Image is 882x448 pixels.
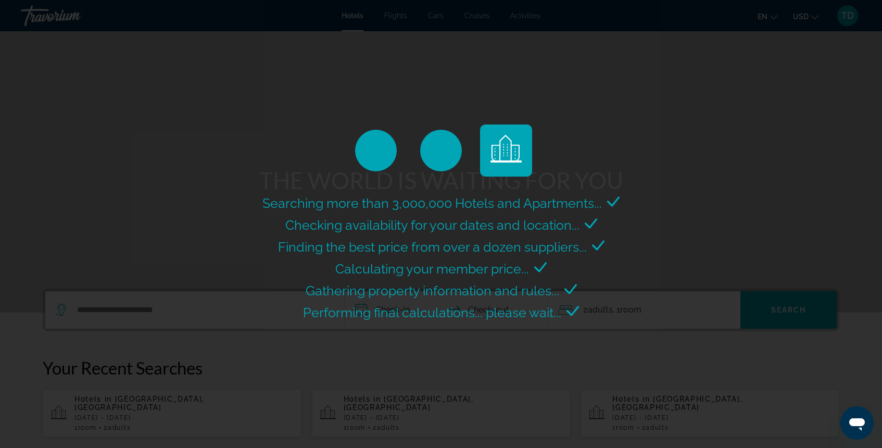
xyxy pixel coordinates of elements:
span: Calculating your member price... [335,261,529,277]
span: Searching more than 3,000,000 Hotels and Apartments... [262,195,602,211]
iframe: Button to launch messaging window [840,406,874,440]
span: Performing final calculations... please wait... [303,305,561,320]
span: Checking availability for your dates and location... [285,217,579,233]
span: Gathering property information and rules... [306,283,559,298]
span: Finding the best price from over a dozen suppliers... [278,239,587,255]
